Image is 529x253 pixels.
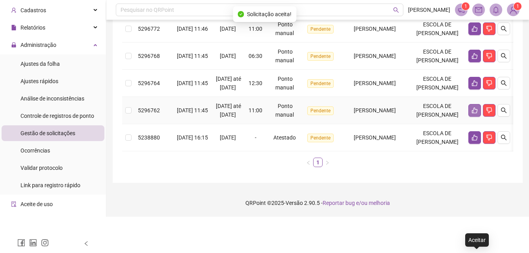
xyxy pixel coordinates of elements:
[177,107,208,113] span: [DATE] 11:45
[501,107,507,113] span: search
[41,239,49,247] span: instagram
[501,53,507,59] span: search
[20,78,58,84] span: Ajustes rápidos
[275,103,294,118] span: Ponto manual
[138,134,160,141] span: 5238880
[313,158,323,167] li: 1
[11,7,17,13] span: user-add
[20,182,80,188] span: Link para registro rápido
[249,107,262,113] span: 11:00
[249,53,262,59] span: 06:30
[307,134,334,142] span: Pendente
[314,158,322,167] a: 1
[514,2,522,10] sup: Atualize o seu contato no menu Meus Dados
[216,76,241,91] span: [DATE] até [DATE]
[273,134,296,141] span: Atestado
[275,48,294,63] span: Ponto manual
[138,80,160,86] span: 5296764
[220,26,236,32] span: [DATE]
[20,42,56,48] span: Administração
[462,2,470,10] sup: 1
[507,4,519,16] img: 89704
[138,26,160,32] span: 5296772
[486,26,492,32] span: dislike
[304,158,313,167] button: left
[255,134,256,141] span: -
[20,147,50,154] span: Ocorrências
[20,113,94,119] span: Controle de registros de ponto
[17,239,25,247] span: facebook
[307,25,334,33] span: Pendente
[354,107,396,113] span: [PERSON_NAME]
[307,52,334,61] span: Pendente
[20,130,75,136] span: Gestão de solicitações
[11,201,17,207] span: audit
[20,165,63,171] span: Validar protocolo
[20,24,45,31] span: Relatórios
[464,4,467,9] span: 1
[408,6,450,14] span: [PERSON_NAME]
[20,95,84,102] span: Análise de inconsistências
[410,97,465,124] td: ESCOLA DE [PERSON_NAME]
[286,200,303,206] span: Versão
[20,61,60,67] span: Ajustes da folha
[177,80,208,86] span: [DATE] 11:45
[11,42,17,48] span: lock
[249,80,262,86] span: 12:30
[471,107,478,113] span: like
[486,134,492,141] span: dislike
[20,7,46,13] span: Cadastros
[323,158,332,167] button: right
[501,134,507,141] span: search
[410,15,465,43] td: ESCOLA DE [PERSON_NAME]
[216,103,241,118] span: [DATE] até [DATE]
[354,53,396,59] span: [PERSON_NAME]
[410,43,465,70] td: ESCOLA DE [PERSON_NAME]
[138,53,160,59] span: 5296768
[306,160,311,165] span: left
[501,26,507,32] span: search
[516,4,519,9] span: 1
[275,76,294,91] span: Ponto manual
[501,80,507,86] span: search
[325,160,330,165] span: right
[138,107,160,113] span: 5296762
[486,53,492,59] span: dislike
[323,200,390,206] span: Reportar bug e/ou melhoria
[11,25,17,30] span: file
[177,26,208,32] span: [DATE] 11:46
[106,189,529,217] footer: QRPoint © 2025 - 2.90.5 -
[354,134,396,141] span: [PERSON_NAME]
[307,106,334,115] span: Pendente
[220,53,236,59] span: [DATE]
[220,134,236,141] span: [DATE]
[471,134,478,141] span: like
[465,233,489,247] div: Aceitar
[492,6,499,13] span: bell
[410,124,465,151] td: ESCOLA DE [PERSON_NAME]
[84,241,89,246] span: left
[471,53,478,59] span: like
[486,107,492,113] span: dislike
[307,79,334,88] span: Pendente
[354,26,396,32] span: [PERSON_NAME]
[238,11,244,17] span: check-circle
[475,6,482,13] span: mail
[354,80,396,86] span: [PERSON_NAME]
[458,6,465,13] span: notification
[486,80,492,86] span: dislike
[471,26,478,32] span: like
[177,53,208,59] span: [DATE] 11:45
[410,70,465,97] td: ESCOLA DE [PERSON_NAME]
[177,134,208,141] span: [DATE] 16:15
[20,201,53,207] span: Aceite de uso
[249,26,262,32] span: 11:00
[323,158,332,167] li: Próxima página
[393,7,399,13] span: search
[304,158,313,167] li: Página anterior
[471,80,478,86] span: like
[247,10,291,19] span: Solicitação aceita!
[29,239,37,247] span: linkedin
